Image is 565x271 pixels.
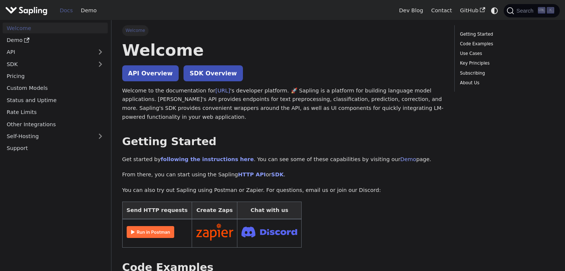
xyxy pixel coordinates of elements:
th: Chat with us [237,202,302,219]
a: Subscribing [460,70,552,77]
a: Code Examples [460,40,552,48]
button: Expand sidebar category 'SDK' [93,59,108,69]
a: following the instructions here [161,156,254,162]
a: Sapling.ai [5,5,50,16]
a: Rate Limits [3,107,108,118]
p: Welcome to the documentation for 's developer platform. 🚀 Sapling is a platform for building lang... [122,86,444,122]
a: Other Integrations [3,119,108,130]
button: Expand sidebar category 'API' [93,47,108,58]
p: From there, you can start using the Sapling or . [122,170,444,179]
a: Use Cases [460,50,552,57]
a: API Overview [122,65,179,81]
span: Search [514,8,538,14]
a: Key Principles [460,60,552,67]
span: Welcome [122,25,149,36]
a: Getting Started [460,31,552,38]
p: Get started by . You can see some of these capabilities by visiting our page. [122,155,444,164]
a: Demo [400,156,416,162]
a: Contact [427,5,456,16]
a: Status and Uptime [3,95,108,105]
a: Custom Models [3,83,108,94]
kbd: K [547,7,554,14]
a: HTTP API [238,172,266,177]
h1: Welcome [122,40,444,60]
a: API [3,47,93,58]
a: SDK [3,59,93,69]
h2: Getting Started [122,135,444,148]
th: Send HTTP requests [122,202,192,219]
a: Support [3,143,108,154]
nav: Breadcrumbs [122,25,444,36]
a: SDK Overview [184,65,243,81]
a: Welcome [3,23,108,33]
button: Search (Ctrl+K) [504,4,559,17]
a: [URL] [215,88,230,94]
img: Sapling.ai [5,5,48,16]
a: Docs [56,5,77,16]
a: SDK [271,172,283,177]
img: Join Discord [241,224,297,239]
a: Demo [3,35,108,46]
img: Run in Postman [127,226,174,238]
a: Pricing [3,71,108,82]
a: Self-Hosting [3,131,108,142]
img: Connect in Zapier [196,223,233,241]
p: You can also try out Sapling using Postman or Zapier. For questions, email us or join our Discord: [122,186,444,195]
a: Dev Blog [395,5,427,16]
button: Switch between dark and light mode (currently system mode) [489,5,500,16]
th: Create Zaps [192,202,237,219]
a: Demo [77,5,101,16]
a: GitHub [456,5,489,16]
a: About Us [460,79,552,86]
